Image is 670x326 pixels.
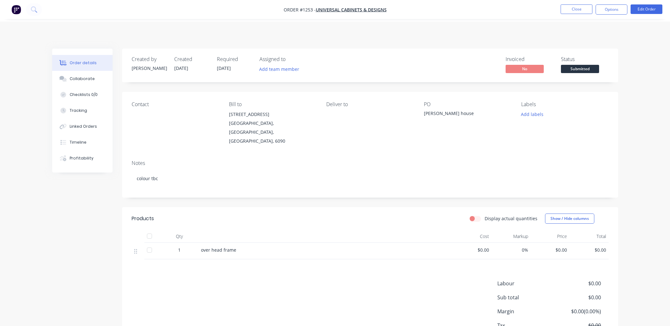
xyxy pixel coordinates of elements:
[201,247,236,253] span: over head frame
[132,56,167,62] div: Created by
[561,56,609,62] div: Status
[572,247,606,253] span: $0.00
[174,65,188,71] span: [DATE]
[485,215,537,222] label: Display actual quantities
[518,110,547,119] button: Add labels
[217,65,231,71] span: [DATE]
[217,56,252,62] div: Required
[256,65,302,73] button: Add team member
[506,65,544,73] span: No
[70,139,86,145] div: Timeline
[259,65,303,73] button: Add team member
[174,56,209,62] div: Created
[160,230,198,243] div: Qty
[554,294,601,301] span: $0.00
[545,214,594,224] button: Show / Hide columns
[52,150,113,166] button: Profitability
[506,56,553,62] div: Invoiced
[52,71,113,87] button: Collaborate
[132,169,609,188] div: colour tbc
[648,304,664,320] iframe: Intercom live chat
[178,247,181,253] span: 1
[70,60,97,66] div: Order details
[561,65,599,74] button: Submitted
[70,155,93,161] div: Profitability
[52,134,113,150] button: Timeline
[70,124,97,129] div: Linked Orders
[52,55,113,71] button: Order details
[554,280,601,287] span: $0.00
[424,101,511,107] div: PO
[453,230,492,243] div: Cost
[455,247,489,253] span: $0.00
[52,103,113,119] button: Tracking
[229,110,316,119] div: [STREET_ADDRESS]
[561,65,599,73] span: Submitted
[229,119,316,146] div: [GEOGRAPHIC_DATA], [GEOGRAPHIC_DATA], [GEOGRAPHIC_DATA], 6090
[70,76,95,82] div: Collaborate
[521,101,608,107] div: Labels
[132,215,154,222] div: Products
[52,119,113,134] button: Linked Orders
[533,247,567,253] span: $0.00
[570,230,609,243] div: Total
[132,101,219,107] div: Contact
[497,308,554,315] span: Margin
[259,56,323,62] div: Assigned to
[229,110,316,146] div: [STREET_ADDRESS][GEOGRAPHIC_DATA], [GEOGRAPHIC_DATA], [GEOGRAPHIC_DATA], 6090
[497,294,554,301] span: Sub total
[70,108,87,113] div: Tracking
[497,280,554,287] span: Labour
[229,101,316,107] div: Bill to
[132,160,609,166] div: Notes
[492,230,531,243] div: Markup
[494,247,528,253] span: 0%
[52,87,113,103] button: Checklists 0/0
[554,308,601,315] span: $0.00 ( 0.00 %)
[70,92,98,98] div: Checklists 0/0
[326,101,413,107] div: Deliver to
[424,110,503,119] div: [PERSON_NAME] house
[531,230,570,243] div: Price
[132,65,167,71] div: [PERSON_NAME]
